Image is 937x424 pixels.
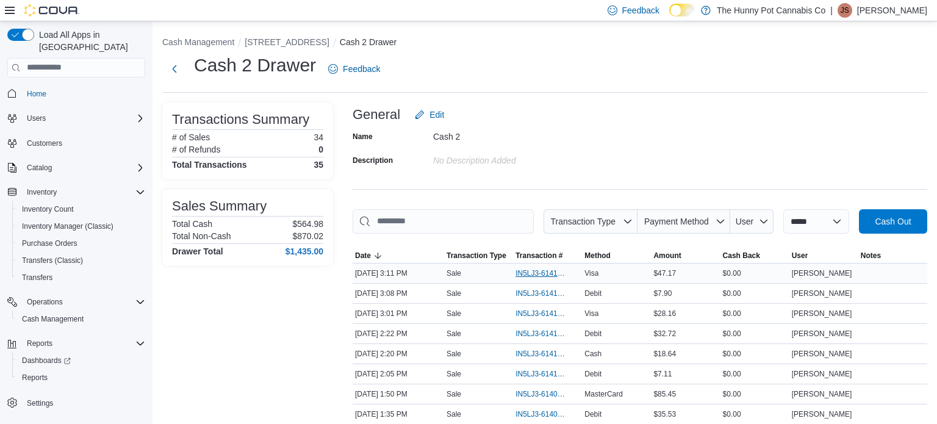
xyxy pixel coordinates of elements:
[343,63,380,75] span: Feedback
[22,160,145,175] span: Catalog
[22,373,48,383] span: Reports
[292,231,323,241] p: $870.02
[2,393,150,411] button: Settings
[792,369,852,379] span: [PERSON_NAME]
[12,218,150,235] button: Inventory Manager (Classic)
[584,369,601,379] span: Debit
[859,209,927,234] button: Cash Out
[27,339,52,348] span: Reports
[653,329,676,339] span: $32.72
[17,312,145,326] span: Cash Management
[2,159,150,176] button: Catalog
[172,160,247,170] h4: Total Transactions
[17,312,88,326] a: Cash Management
[17,270,57,285] a: Transfers
[22,185,145,199] span: Inventory
[353,286,444,301] div: [DATE] 3:08 PM
[515,369,567,379] span: IN5LJ3-6141023
[730,209,774,234] button: User
[22,135,145,151] span: Customers
[17,219,118,234] a: Inventory Manager (Classic)
[22,111,51,126] button: Users
[2,293,150,311] button: Operations
[653,268,676,278] span: $47.17
[653,289,672,298] span: $7.90
[582,248,651,263] button: Method
[355,251,371,261] span: Date
[12,235,150,252] button: Purchase Orders
[353,266,444,281] div: [DATE] 3:11 PM
[433,151,597,165] div: No Description added
[22,160,57,175] button: Catalog
[34,29,145,53] span: Load All Apps in [GEOGRAPHIC_DATA]
[172,145,220,154] h6: # of Refunds
[353,326,444,341] div: [DATE] 2:22 PM
[17,253,145,268] span: Transfers (Classic)
[447,268,461,278] p: Sale
[353,156,393,165] label: Description
[410,102,449,127] button: Edit
[314,160,323,170] h4: 35
[515,306,580,321] button: IN5LJ3-6141497
[22,336,145,351] span: Reports
[515,289,567,298] span: IN5LJ3-6141566
[653,389,676,399] span: $85.45
[22,204,74,214] span: Inventory Count
[622,4,659,16] span: Feedback
[353,347,444,361] div: [DATE] 2:20 PM
[584,409,601,419] span: Debit
[584,329,601,339] span: Debit
[792,309,852,318] span: [PERSON_NAME]
[444,248,513,263] button: Transaction Type
[720,306,789,321] div: $0.00
[447,309,461,318] p: Sale
[2,134,150,152] button: Customers
[22,273,52,282] span: Transfers
[515,251,562,261] span: Transaction #
[172,231,231,241] h6: Total Non-Cash
[318,145,323,154] p: 0
[789,248,858,263] button: User
[792,409,852,419] span: [PERSON_NAME]
[792,349,852,359] span: [PERSON_NAME]
[669,16,670,17] span: Dark Mode
[653,309,676,318] span: $28.16
[17,370,145,385] span: Reports
[861,251,881,261] span: Notes
[447,289,461,298] p: Sale
[515,389,567,399] span: IN5LJ3-6140892
[17,270,145,285] span: Transfers
[792,251,808,261] span: User
[22,221,113,231] span: Inventory Manager (Classic)
[27,89,46,99] span: Home
[12,201,150,218] button: Inventory Count
[24,4,79,16] img: Cova
[584,349,601,359] span: Cash
[550,217,616,226] span: Transaction Type
[2,335,150,352] button: Reports
[838,3,852,18] div: Jessica Steinmetz
[720,387,789,401] div: $0.00
[720,367,789,381] div: $0.00
[584,251,611,261] span: Method
[447,409,461,419] p: Sale
[584,268,598,278] span: Visa
[27,113,46,123] span: Users
[22,256,83,265] span: Transfers (Classic)
[22,314,84,324] span: Cash Management
[245,37,329,47] button: [STREET_ADDRESS]
[447,251,506,261] span: Transaction Type
[792,268,852,278] span: [PERSON_NAME]
[17,353,76,368] a: Dashboards
[162,57,187,81] button: Next
[353,248,444,263] button: Date
[353,407,444,422] div: [DATE] 1:35 PM
[22,87,51,101] a: Home
[17,236,82,251] a: Purchase Orders
[22,295,68,309] button: Operations
[720,266,789,281] div: $0.00
[27,138,62,148] span: Customers
[515,407,580,422] button: IN5LJ3-6140782
[841,3,849,18] span: JS
[513,248,582,263] button: Transaction #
